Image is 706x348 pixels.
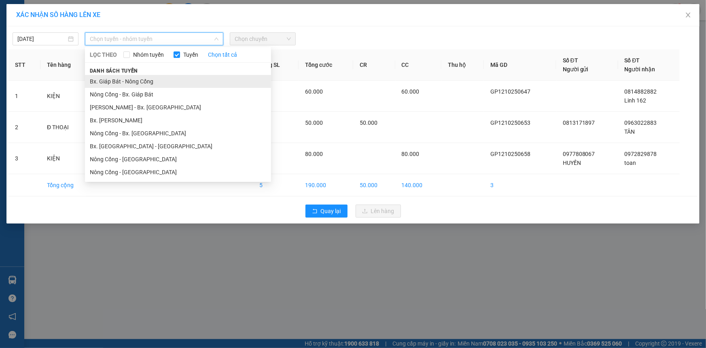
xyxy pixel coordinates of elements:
[402,151,420,157] span: 80.000
[17,34,66,43] input: 12/10/2025
[625,88,657,95] span: 0814882882
[625,128,635,135] span: TÂN
[685,12,691,18] span: close
[305,88,323,95] span: 60.000
[299,49,353,81] th: Tổng cước
[563,66,589,73] span: Người gửi
[8,112,40,143] td: 2
[253,174,299,196] td: 5
[16,11,100,19] span: XÁC NHẬN SỐ HÀNG LÊN XE
[85,75,271,88] li: Bx. Giáp Bát - Nông Cống
[305,151,323,157] span: 80.000
[490,88,530,95] span: GP1210250647
[40,112,95,143] td: Đ THOẠI
[484,174,556,196] td: 3
[441,49,484,81] th: Thu hộ
[625,57,640,64] span: Số ĐT
[484,49,556,81] th: Mã GD
[8,49,40,81] th: STT
[299,174,353,196] td: 190.000
[625,160,636,166] span: toan
[625,120,657,126] span: 0963022883
[40,49,95,81] th: Tên hàng
[356,205,401,218] button: uploadLên hàng
[563,151,595,157] span: 0977808067
[253,49,299,81] th: Tổng SL
[625,151,657,157] span: 0972829878
[85,166,271,179] li: Nông Cống - [GEOGRAPHIC_DATA]
[563,57,578,64] span: Số ĐT
[8,81,40,112] td: 1
[353,174,395,196] td: 50.000
[85,101,271,114] li: [PERSON_NAME] - Bx. [GEOGRAPHIC_DATA]
[395,49,442,81] th: CC
[563,120,595,126] span: 0813171897
[208,50,237,59] a: Chọn tất cả
[353,49,395,81] th: CR
[360,120,377,126] span: 50.000
[85,67,143,75] span: Danh sách tuyến
[305,205,348,218] button: rollbackQuay lại
[85,114,271,127] li: Bx. [PERSON_NAME]
[402,88,420,95] span: 60.000
[395,174,442,196] td: 140.000
[305,120,323,126] span: 50.000
[40,143,95,174] td: KIỆN
[130,50,167,59] span: Nhóm tuyến
[85,127,271,140] li: Nông Cống - Bx. [GEOGRAPHIC_DATA]
[490,120,530,126] span: GP1210250653
[214,36,219,41] span: down
[90,33,218,45] span: Chọn tuyến - nhóm tuyến
[563,160,581,166] span: HUYỀN
[40,174,95,196] td: Tổng cộng
[625,66,655,73] span: Người nhận
[180,50,201,59] span: Tuyến
[85,140,271,153] li: Bx. [GEOGRAPHIC_DATA] - [GEOGRAPHIC_DATA]
[235,33,291,45] span: Chọn chuyến
[40,81,95,112] td: KIỆN
[677,4,700,27] button: Close
[8,143,40,174] td: 3
[312,208,318,215] span: rollback
[490,151,530,157] span: GP1210250658
[85,88,271,101] li: Nông Cống - Bx. Giáp Bát
[90,50,117,59] span: LỌC THEO
[321,207,341,216] span: Quay lại
[625,97,647,104] span: Linh 162
[85,153,271,166] li: Nông Cống - [GEOGRAPHIC_DATA]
